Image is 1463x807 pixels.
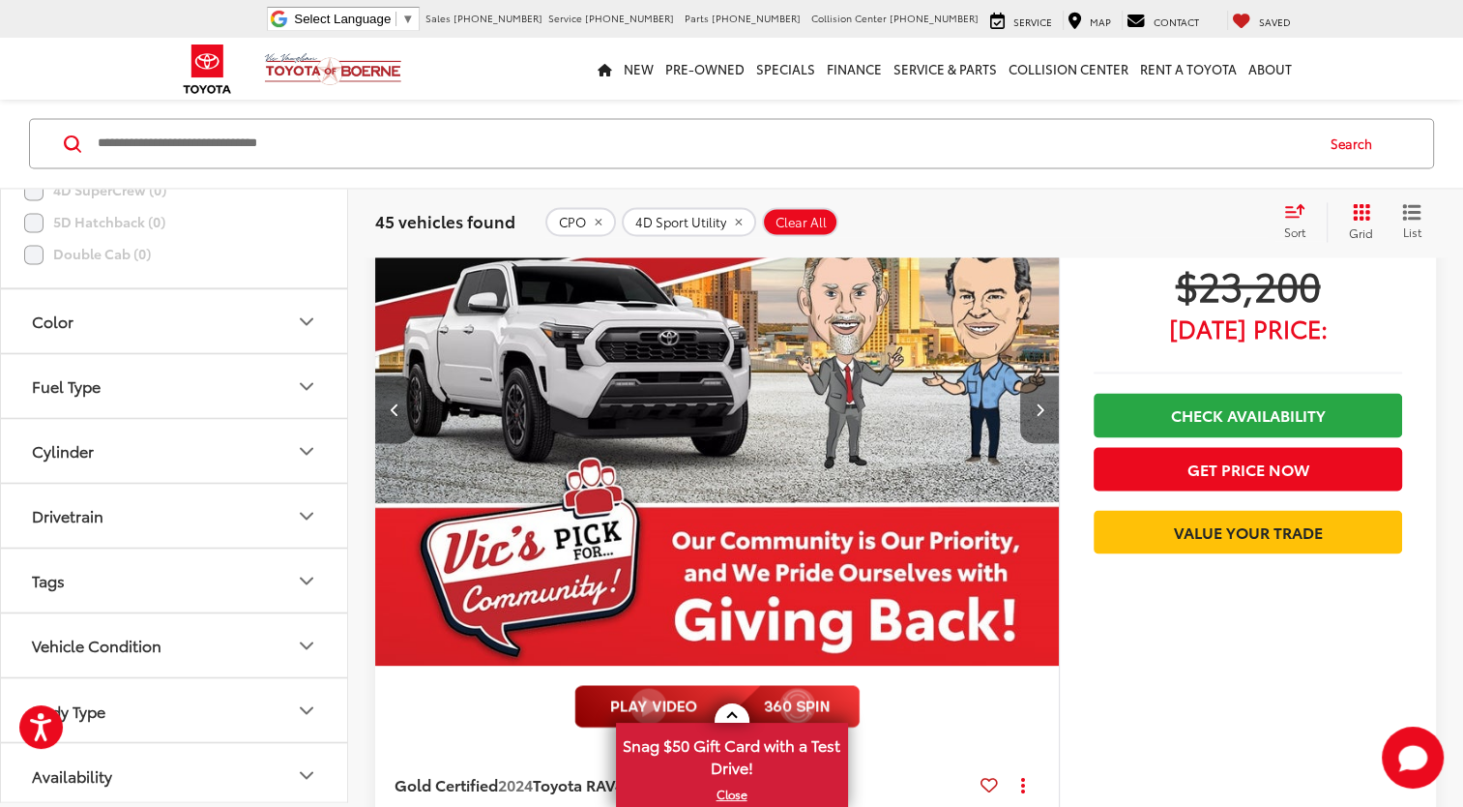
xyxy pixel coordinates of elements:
[1402,224,1421,241] span: List
[574,685,860,728] img: full motion video
[295,310,318,333] div: Color
[888,38,1003,100] a: Service & Parts: Opens in a new tab
[294,12,391,26] span: Select Language
[1094,260,1402,309] span: $23,200
[1063,11,1116,30] a: Map
[712,11,801,25] span: [PHONE_NUMBER]
[1227,11,1296,30] a: My Saved Vehicles
[395,12,396,26] span: ​
[1094,447,1402,491] button: Get Price Now
[762,208,838,237] button: Clear All
[548,11,582,25] span: Service
[32,313,73,331] div: Color
[1,614,349,677] button: Vehicle ConditionVehicle Condition
[295,374,318,398] div: Fuel Type
[295,504,318,527] div: Drivetrain
[635,215,726,230] span: 4D Sport Utility
[1243,38,1298,100] a: About
[775,215,827,230] span: Clear All
[1013,15,1052,29] span: Service
[1,485,349,548] button: DrivetrainDrivetrain
[1006,766,1039,800] button: Actions
[32,572,65,590] div: Tags
[96,121,1312,167] input: Search by Make, Model, or Keyword
[559,215,586,230] span: CPO
[295,634,318,657] div: Vehicle Condition
[32,377,101,396] div: Fuel Type
[498,772,533,794] span: 2024
[395,772,498,794] span: Gold Certified
[659,38,750,100] a: Pre-Owned
[294,12,414,26] a: Select Language​
[1094,318,1402,338] span: [DATE] Price:
[985,11,1057,30] a: Service
[1284,224,1305,241] span: Sort
[32,507,103,525] div: Drivetrain
[295,569,318,592] div: Tags
[1349,225,1373,242] span: Grid
[685,11,709,25] span: Parts
[750,38,821,100] a: Specials
[24,239,151,271] label: Double Cab (0)
[171,38,244,101] img: Toyota
[375,375,414,443] button: Previous image
[1274,203,1327,242] button: Select sort value
[1,744,349,807] button: AvailabilityAvailability
[1094,393,1402,436] a: Check Availability
[1,679,349,742] button: Body TypeBody Type
[1312,120,1400,168] button: Search
[32,442,94,461] div: Cylinder
[592,38,618,100] a: Home
[1154,15,1199,29] span: Contact
[618,725,846,784] span: Snag $50 Gift Card with a Test Drive!
[1020,375,1059,443] button: Next image
[295,763,318,787] div: Availability
[264,52,402,86] img: Vic Vaughan Toyota of Boerne
[401,12,414,26] span: ▼
[375,210,515,233] span: 45 vehicles found
[1020,776,1024,792] span: dropdown dots
[545,208,616,237] button: remove true
[24,175,166,207] label: 4D SuperCrew (0)
[1122,11,1204,30] a: Contact
[585,11,674,25] span: [PHONE_NUMBER]
[375,152,1062,667] img: 2024 Toyota RAV4 XLE
[375,152,1062,666] div: 2024 Toyota RAV4 XLE 4
[821,38,888,100] a: Finance
[1,355,349,418] button: Fuel TypeFuel Type
[1094,510,1402,553] a: Value Your Trade
[1,420,349,483] button: CylinderCylinder
[1259,15,1291,29] span: Saved
[1134,38,1243,100] a: Rent a Toyota
[1003,38,1134,100] a: Collision Center
[395,773,973,794] a: Gold Certified2024Toyota RAV4XLE
[1,290,349,353] button: ColorColor
[24,207,165,239] label: 5D Hatchback (0)
[533,772,624,794] span: Toyota RAV4
[1388,203,1436,242] button: List View
[890,11,979,25] span: [PHONE_NUMBER]
[618,38,659,100] a: New
[295,439,318,463] div: Cylinder
[454,11,542,25] span: [PHONE_NUMBER]
[32,637,161,655] div: Vehicle Condition
[1382,727,1444,789] button: Toggle Chat Window
[1,550,349,613] button: TagsTags
[1382,727,1444,789] svg: Start Chat
[811,11,887,25] span: Collision Center
[1327,203,1388,242] button: Grid View
[622,208,756,237] button: remove 4D%20Sport%20Utility
[375,152,1062,666] a: 2024 Toyota RAV4 XLE2024 Toyota RAV4 XLE2024 Toyota RAV4 XLE2024 Toyota RAV4 XLE
[32,766,112,785] div: Availability
[295,699,318,722] div: Body Type
[425,11,451,25] span: Sales
[32,702,105,720] div: Body Type
[1090,15,1111,29] span: Map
